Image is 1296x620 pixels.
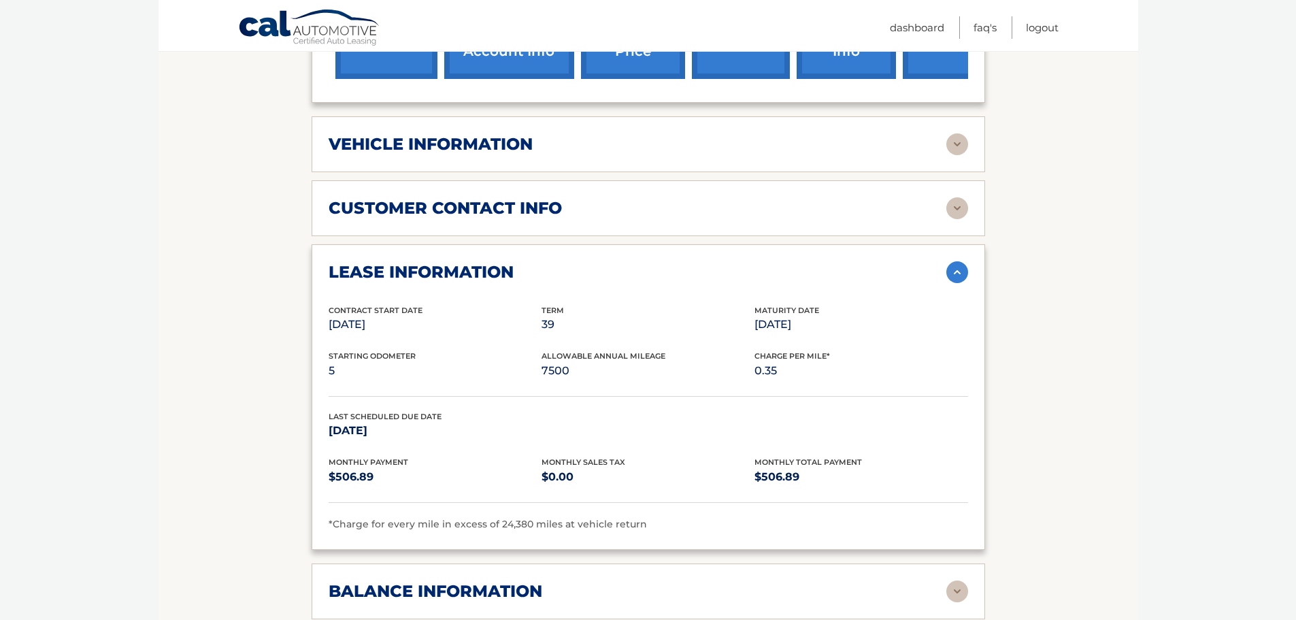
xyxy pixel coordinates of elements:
a: Dashboard [890,16,944,39]
span: Monthly Payment [329,457,408,467]
p: 7500 [542,361,754,380]
span: Monthly Sales Tax [542,457,625,467]
p: [DATE] [329,421,542,440]
p: 39 [542,315,754,334]
p: $506.89 [329,468,542,487]
h2: customer contact info [329,198,562,218]
span: *Charge for every mile in excess of 24,380 miles at vehicle return [329,518,647,530]
img: accordion-rest.svg [946,581,968,602]
p: $0.00 [542,468,754,487]
p: [DATE] [754,315,967,334]
p: [DATE] [329,315,542,334]
span: Maturity Date [754,306,819,315]
a: Logout [1026,16,1059,39]
p: 5 [329,361,542,380]
p: 0.35 [754,361,967,380]
h2: balance information [329,581,542,602]
a: FAQ's [974,16,997,39]
span: Last Scheduled Due Date [329,412,442,421]
span: Allowable Annual Mileage [542,351,665,361]
span: Monthly Total Payment [754,457,862,467]
p: $506.89 [754,468,967,487]
img: accordion-active.svg [946,261,968,283]
span: Charge Per Mile* [754,351,830,361]
span: Term [542,306,564,315]
img: accordion-rest.svg [946,133,968,155]
img: accordion-rest.svg [946,197,968,219]
span: Starting Odometer [329,351,416,361]
h2: vehicle information [329,134,533,154]
a: Cal Automotive [238,9,381,48]
span: Contract Start Date [329,306,422,315]
h2: lease information [329,262,514,282]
